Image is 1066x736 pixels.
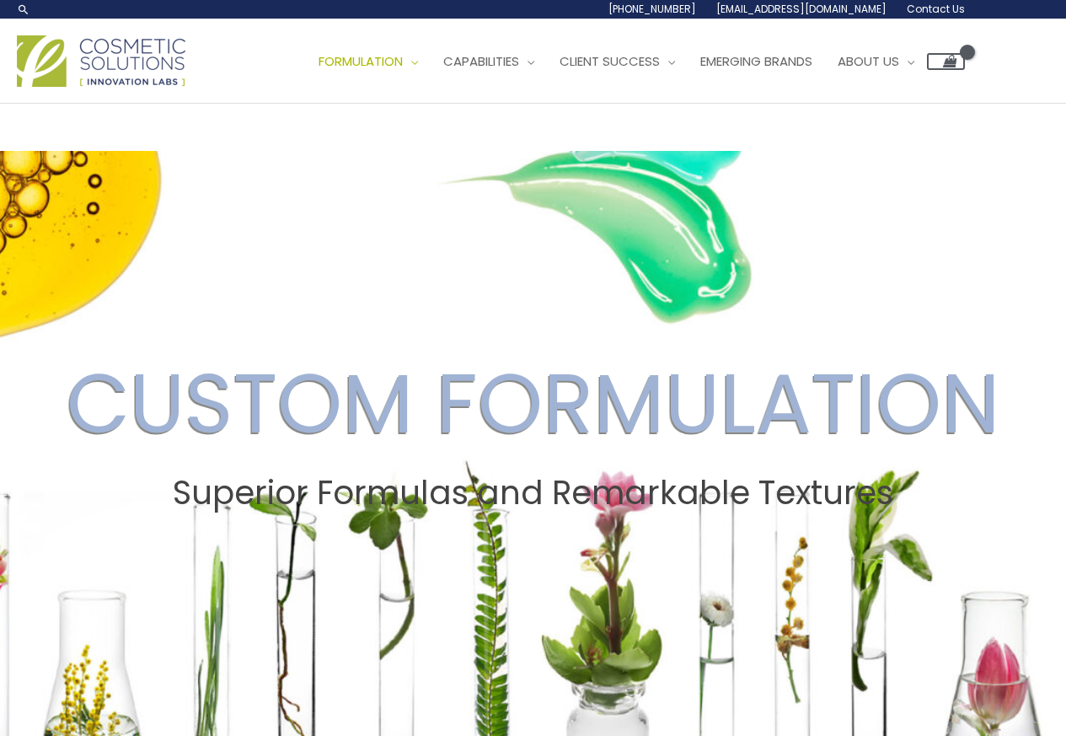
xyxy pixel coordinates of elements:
a: Search icon link [17,3,30,16]
a: Capabilities [431,36,547,87]
span: About Us [838,52,899,70]
span: Client Success [560,52,660,70]
span: Contact Us [907,2,965,16]
span: Capabilities [443,52,519,70]
a: About Us [825,36,927,87]
h2: Superior Formulas and Remarkable Textures [16,474,1050,513]
h2: CUSTOM FORMULATION [16,354,1050,454]
span: [EMAIL_ADDRESS][DOMAIN_NAME] [716,2,887,16]
span: [PHONE_NUMBER] [608,2,696,16]
img: Cosmetic Solutions Logo [17,35,185,87]
span: Emerging Brands [700,52,812,70]
a: Client Success [547,36,688,87]
nav: Site Navigation [293,36,965,87]
a: View Shopping Cart, empty [927,53,965,70]
span: Formulation [319,52,403,70]
a: Emerging Brands [688,36,825,87]
a: Formulation [306,36,431,87]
